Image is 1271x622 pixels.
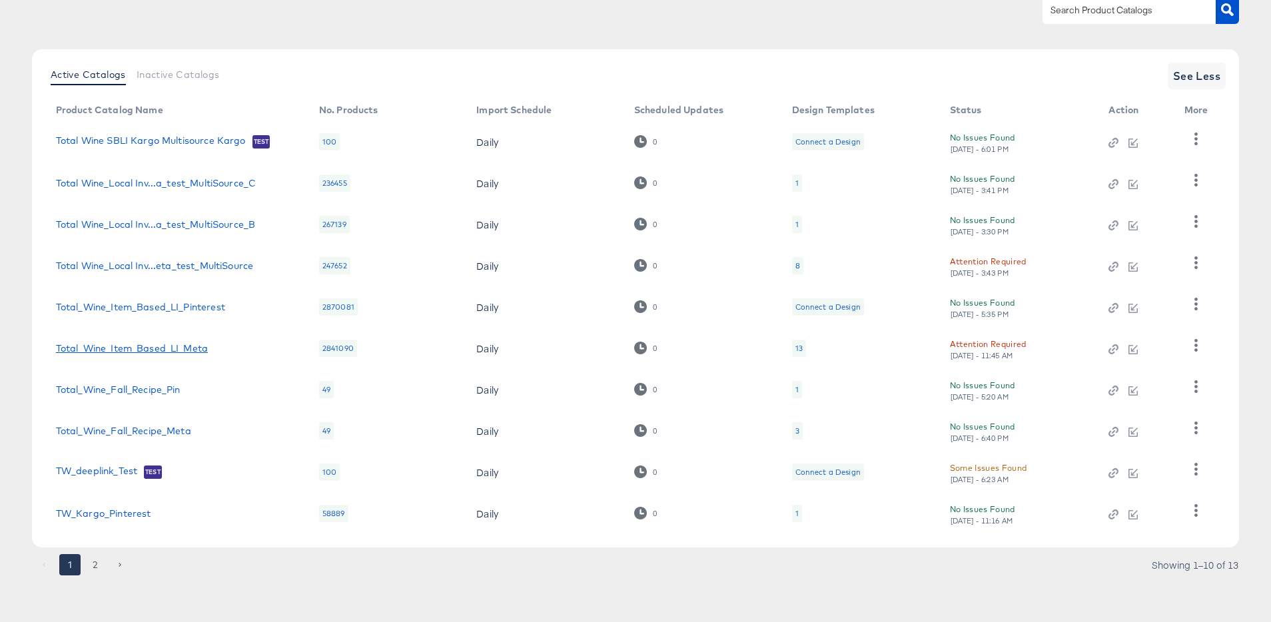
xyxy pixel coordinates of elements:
button: Some Issues Found[DATE] - 6:23 AM [950,461,1027,484]
div: Connect a Design [792,133,864,151]
div: No. Products [319,105,378,115]
a: Total Wine_Local Inv...eta_test_MultiSource [56,260,253,271]
a: Total Wine_Local Inv...a_test_MultiSource_C [56,178,256,188]
td: Daily [466,493,623,534]
a: Total_Wine_Item_Based_LI_Pinterest [56,302,225,312]
div: Connect a Design [795,302,861,312]
div: 247652 [319,257,350,274]
div: 0 [634,507,657,519]
div: 0 [652,302,657,312]
th: Status [939,100,1098,121]
div: 13 [792,340,806,357]
td: Daily [466,286,623,328]
a: TW_deeplink_Test [56,466,137,479]
div: 0 [634,135,657,148]
td: Daily [466,452,623,493]
div: Design Templates [792,105,875,115]
div: 0 [652,426,657,436]
td: Daily [466,121,623,162]
div: 3 [792,422,803,440]
div: 49 [319,381,334,398]
div: 1 [795,384,799,395]
div: 0 [634,218,657,230]
span: Test [252,137,270,147]
div: 0 [652,220,657,229]
span: Inactive Catalogs [137,69,220,80]
th: More [1174,100,1224,121]
div: 100 [319,133,340,151]
div: 58889 [319,505,348,522]
button: See Less [1168,63,1226,89]
div: 0 [652,509,657,518]
div: 1 [792,505,802,522]
button: Go to next page [110,554,131,575]
span: See Less [1173,67,1221,85]
div: 0 [634,300,657,313]
div: 0 [652,344,657,353]
div: 2841090 [319,340,357,357]
span: Test [144,467,162,477]
nav: pagination navigation [32,554,133,575]
div: Connect a Design [795,137,861,147]
button: Attention Required[DATE] - 3:43 PM [950,254,1027,278]
td: Daily [466,369,623,410]
div: 13 [795,343,803,354]
a: Total_Wine_Item_Based_LI_Meta [56,343,208,354]
div: 1 [795,508,799,519]
div: 1 [792,216,802,233]
div: Connect a Design [792,298,864,316]
div: 49 [319,422,334,440]
div: Attention Required [950,254,1027,268]
div: 8 [795,260,800,271]
span: Active Catalogs [51,69,126,80]
div: 8 [792,257,803,274]
div: 1 [795,178,799,188]
div: Product Catalog Name [56,105,163,115]
td: Daily [466,204,623,245]
div: 267139 [319,216,350,233]
button: page 1 [59,554,81,575]
div: 0 [652,137,657,147]
a: Total_Wine_Fall_Recipe_Pin [56,384,181,395]
div: 236455 [319,174,350,192]
div: [DATE] - 6:23 AM [950,475,1010,484]
div: 0 [652,467,657,477]
div: Total Wine_Local Inv...a_test_MultiSource_B [56,219,255,230]
div: Attention Required [950,337,1027,351]
div: Some Issues Found [950,461,1027,475]
div: 0 [634,342,657,354]
div: 0 [634,176,657,189]
div: [DATE] - 3:43 PM [950,268,1010,278]
button: Go to page 2 [85,554,106,575]
td: Daily [466,410,623,452]
div: Connect a Design [792,464,864,481]
div: 0 [652,178,657,188]
div: 0 [634,383,657,396]
a: TW_Kargo_Pinterest [56,508,151,519]
div: 0 [652,385,657,394]
div: 0 [634,466,657,478]
th: Action [1098,100,1174,121]
div: Showing 1–10 of 13 [1151,560,1239,569]
a: Total_Wine_Fall_Recipe_Meta [56,426,191,436]
div: Import Schedule [476,105,552,115]
div: 2870081 [319,298,358,316]
div: 0 [652,261,657,270]
td: Daily [466,162,623,204]
div: 1 [795,219,799,230]
a: Total Wine SBLI Kargo Multisource Kargo [56,135,246,149]
td: Daily [466,328,623,369]
div: [DATE] - 11:45 AM [950,351,1014,360]
td: Daily [466,245,623,286]
div: 0 [634,424,657,437]
div: 100 [319,464,340,481]
div: Connect a Design [795,467,861,477]
div: 1 [792,381,802,398]
div: Scheduled Updates [634,105,724,115]
div: 0 [634,259,657,272]
div: 1 [792,174,802,192]
div: 3 [795,426,799,436]
button: Attention Required[DATE] - 11:45 AM [950,337,1027,360]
